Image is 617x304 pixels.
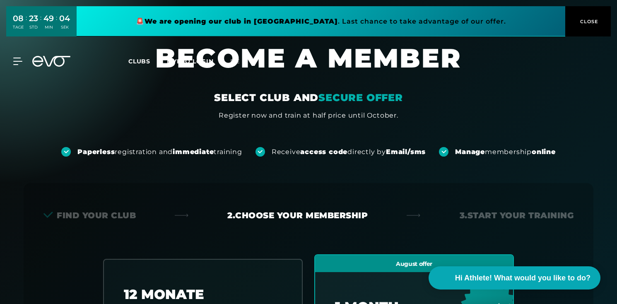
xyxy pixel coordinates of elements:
[128,58,150,65] span: Clubs
[455,273,590,284] span: Hi Athlete! What would you like to do?
[219,111,398,121] div: Register now and train at half price until October.
[59,12,70,24] div: 04
[578,18,598,25] span: CLOSE
[167,58,214,65] a: MYEVO LOGIN
[59,24,70,30] div: SEK
[43,210,136,221] div: Find your club
[230,57,250,66] a: de
[429,266,600,290] button: Hi Athlete! What would you like to do?
[565,6,611,36] button: CLOSE
[29,12,38,24] div: 23
[214,91,403,104] div: SELECT CLUB AND
[318,92,403,104] em: SECURE OFFER
[227,210,368,221] div: 2. Choose your membership
[56,13,57,35] div: :
[300,148,347,156] strong: access code
[272,147,426,157] div: Receive directly by
[128,57,167,65] a: Clubs
[26,13,27,35] div: :
[77,148,115,156] strong: Paperless
[455,147,556,157] div: membership
[43,12,54,24] div: 49
[173,148,214,156] strong: immediate
[13,12,24,24] div: 08
[77,147,242,157] div: registration and training
[230,58,240,65] span: de
[43,24,54,30] div: MIN
[13,24,24,30] div: TAGE
[460,210,574,221] div: 3. Start your Training
[29,24,38,30] div: STD
[386,148,426,156] strong: Email/sms
[532,148,556,156] strong: online
[40,13,41,35] div: :
[455,148,485,156] strong: Manage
